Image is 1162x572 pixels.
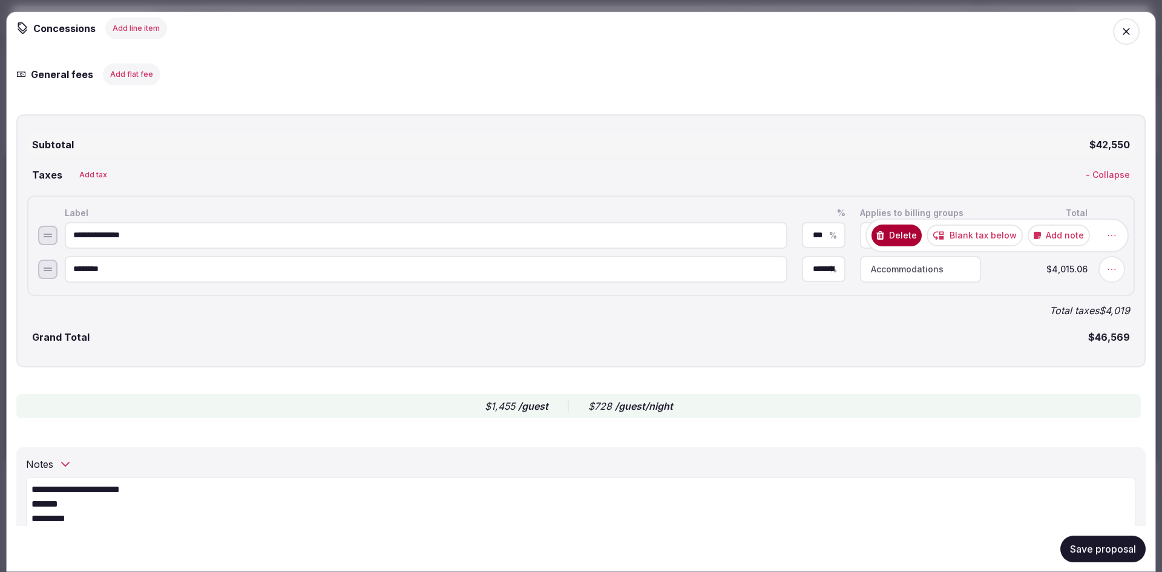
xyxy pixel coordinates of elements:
[26,67,103,81] h3: General fees
[27,137,74,151] span: Subtotal
[27,329,90,344] span: Grand Total
[28,21,108,35] h3: Concessions
[871,224,922,246] button: Delete
[1089,137,1135,151] span: $42,550
[1081,163,1135,185] button: - Collapse
[518,399,548,412] span: /guest
[1088,329,1135,344] span: $46,569
[871,263,944,275] span: Accommodations
[62,206,790,219] div: Label
[799,206,848,219] div: %
[1028,224,1090,246] button: Add note
[829,265,837,273] span: %
[615,399,673,412] span: /guest/night
[588,398,673,413] div: $728
[103,63,160,85] button: Add flat fee
[860,222,981,248] button: Meeting spaces
[927,224,1023,246] button: Blank tax below
[105,17,167,39] button: Add line item
[860,255,981,282] button: Accommodations
[993,206,1090,219] div: Total
[72,163,114,185] button: Add tax
[27,303,1130,317] div: Total taxes $4,019
[1060,535,1146,562] button: Save proposal
[27,167,62,182] h3: Taxes
[996,265,1088,273] span: $4,015.06
[858,206,983,219] div: Applies to billing groups
[829,231,837,239] span: %
[485,398,548,413] div: $1,455
[26,456,53,471] h2: Notes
